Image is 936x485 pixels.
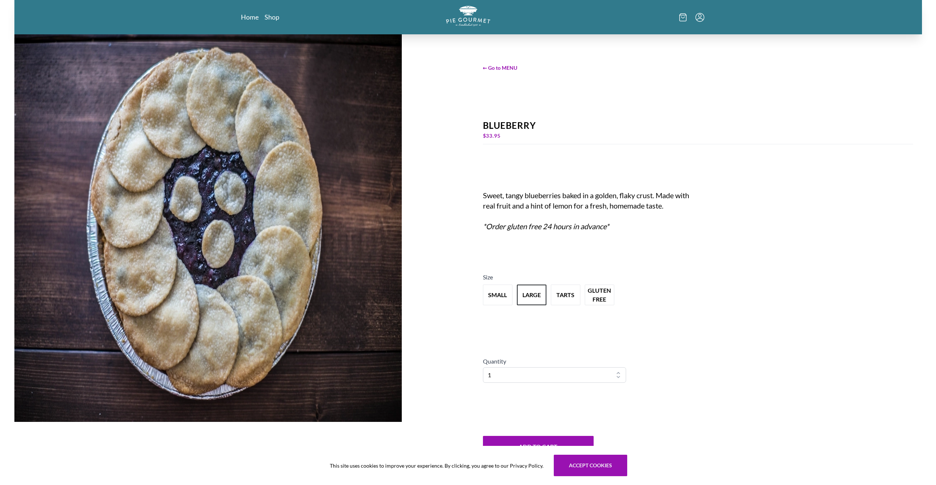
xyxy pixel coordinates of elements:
button: Variant Swatch [551,285,580,305]
div: Sweet, tangy blueberries baked in a golden, flaky crust. Made with real fruit and a hint of lemon... [483,190,695,231]
em: *Order gluten free 24 hours in advance* [483,222,609,231]
button: Variant Swatch [585,285,614,305]
div: Blueberry [483,120,913,131]
span: Quantity [483,358,506,365]
span: ← Go to MENU [483,64,913,72]
img: logo [446,6,490,26]
button: Add to Cart [483,436,594,457]
button: Variant Swatch [517,285,546,305]
a: Home [241,13,259,21]
a: Logo [446,6,490,28]
select: Quantity [483,367,626,383]
div: $ 33.95 [483,131,913,141]
span: Size [483,274,493,281]
span: This site uses cookies to improve your experience. By clicking, you agree to our Privacy Policy. [330,462,543,469]
a: Shop [265,13,279,21]
button: Accept cookies [554,455,627,476]
button: Variant Swatch [483,285,512,305]
img: Product Image [14,34,402,422]
button: Menu [695,13,704,22]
